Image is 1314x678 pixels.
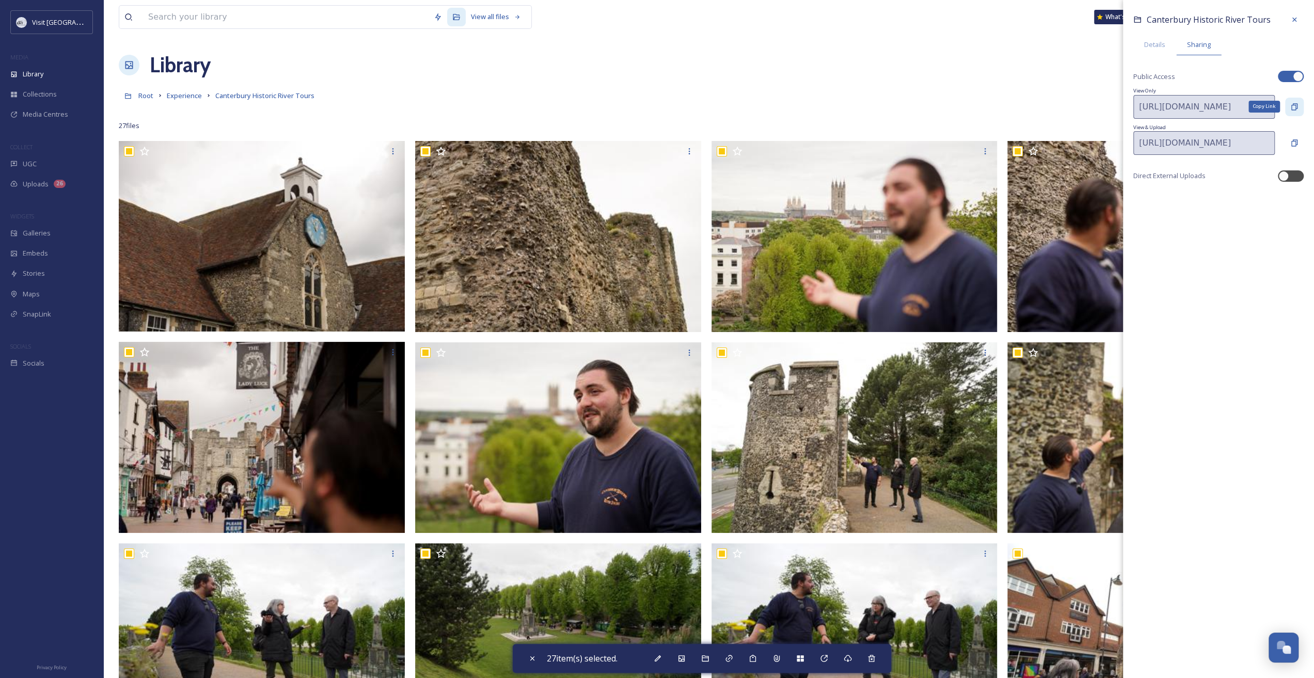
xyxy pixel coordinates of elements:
span: Privacy Policy [37,664,67,671]
span: Details [1144,40,1165,50]
span: Stories [23,269,45,278]
img: DSC07862.jpg [1007,141,1293,332]
img: DSC07778.jpg [1007,342,1293,533]
span: Maps [23,289,40,299]
div: Copy Link [1248,101,1280,112]
span: Galleries [23,228,51,238]
span: WIDGETS [10,212,34,220]
span: Uploads [23,179,49,189]
img: DSC07761.jpg [711,342,998,533]
img: DSC07850.jpg [415,141,701,332]
span: Root [138,91,153,100]
img: DSC07815.jpg [415,342,701,533]
span: Visit [GEOGRAPHIC_DATA] [32,17,112,27]
a: Privacy Policy [37,660,67,673]
img: DSC07864.jpg [119,141,405,332]
span: 27 file s [119,121,139,131]
img: visit-kent-logo1.png [17,17,27,27]
a: What's New [1094,10,1146,24]
span: Collections [23,89,57,99]
span: View & Upload [1133,124,1304,131]
span: Direct External Uploads [1133,171,1206,181]
a: View all files [466,7,526,27]
span: Public Access [1133,72,1175,82]
a: Canterbury Historic River Tours [215,89,314,102]
a: Experience [167,89,202,102]
span: Socials [23,358,44,368]
img: DSC07824.jpg [711,141,998,332]
span: SnapLink [23,309,51,319]
span: SOCIALS [10,342,31,350]
span: Experience [167,91,202,100]
span: Canterbury Historic River Tours [215,91,314,100]
a: Library [150,50,211,81]
img: DSC07868.jpg [119,342,405,533]
span: UGC [23,159,37,169]
span: Embeds [23,248,48,258]
span: Sharing [1187,40,1211,50]
a: Root [138,89,153,102]
span: Canterbury Historic River Tours [1147,14,1271,25]
span: COLLECT [10,143,33,151]
span: Media Centres [23,109,68,119]
div: 26 [54,180,66,188]
button: Open Chat [1269,633,1299,663]
span: MEDIA [10,53,28,61]
span: View Only [1133,87,1304,94]
span: 27 item(s) selected. [547,653,618,664]
span: Library [23,69,43,79]
input: Search your library [143,6,429,28]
